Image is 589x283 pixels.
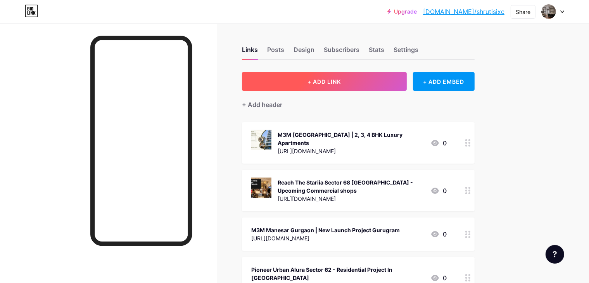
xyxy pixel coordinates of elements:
div: Design [294,45,314,59]
div: Reach The Stariia Sector 68 [GEOGRAPHIC_DATA] - Upcoming Commercial shops [278,178,424,195]
div: 0 [430,186,447,195]
span: + ADD LINK [307,78,341,85]
div: Stats [369,45,384,59]
img: Shruti Singh [541,4,556,19]
div: [URL][DOMAIN_NAME] [278,147,424,155]
div: Links [242,45,258,59]
div: [URL][DOMAIN_NAME] [278,195,424,203]
div: M3M [GEOGRAPHIC_DATA] | 2, 3, 4 BHK Luxury Apartments [278,131,424,147]
a: Upgrade [387,9,417,15]
img: Reach The Stariia Sector 68 Gurgaon - Upcoming Commercial shops [251,178,271,198]
div: Pioneer Urban Alura Sector 62 - Residential Project In [GEOGRAPHIC_DATA] [251,266,424,282]
div: + ADD EMBED [413,72,475,91]
div: Subscribers [324,45,359,59]
div: 0 [430,273,447,283]
div: Settings [394,45,418,59]
div: [URL][DOMAIN_NAME] [251,234,400,242]
img: M3M Gurgaon International City Manesar | 2, 3, 4 BHK Luxury Apartments [251,130,271,150]
div: Share [516,8,530,16]
div: Posts [267,45,284,59]
button: + ADD LINK [242,72,407,91]
div: 0 [430,230,447,239]
a: [DOMAIN_NAME]/shrutisixc [423,7,504,16]
div: 0 [430,138,447,148]
div: + Add header [242,100,282,109]
div: M3M Manesar Gurgaon | New Launch Project Gurugram [251,226,400,234]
